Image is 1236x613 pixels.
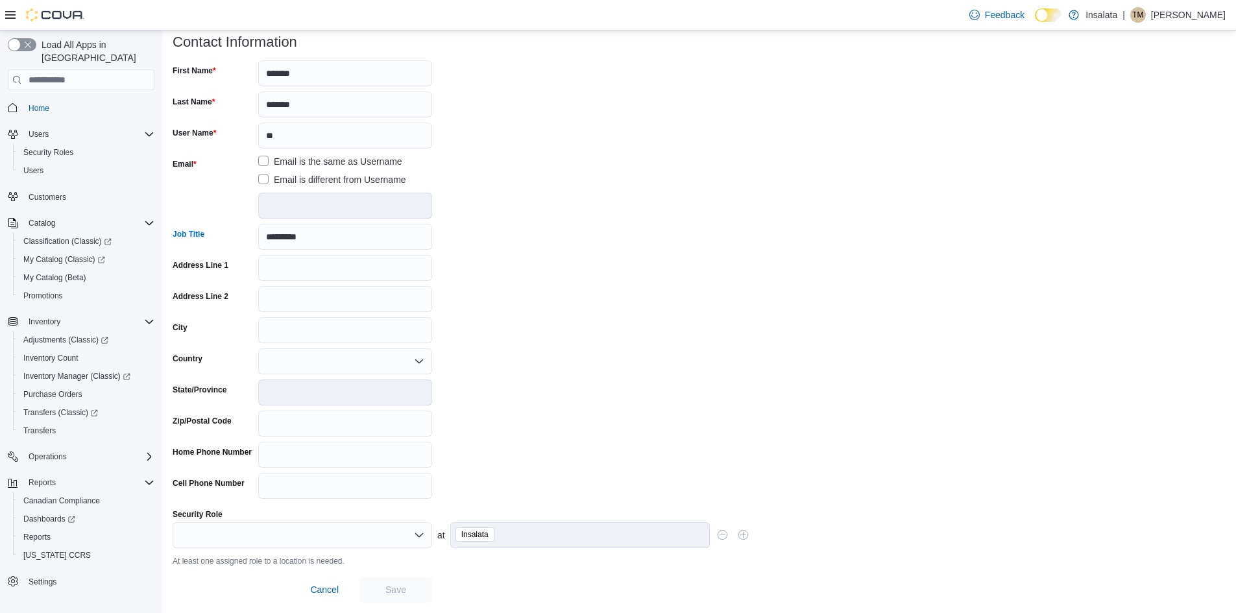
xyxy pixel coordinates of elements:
button: Save [359,577,432,603]
p: [PERSON_NAME] [1151,7,1226,23]
a: Classification (Classic) [18,234,117,249]
label: Cell Phone Number [173,478,245,488]
span: Operations [29,451,67,462]
span: Purchase Orders [23,389,82,400]
button: My Catalog (Beta) [13,269,160,287]
button: Operations [23,449,72,464]
button: Inventory Count [13,349,160,367]
span: Save [385,583,406,596]
input: Dark Mode [1035,8,1062,22]
a: Inventory Manager (Classic) [13,367,160,385]
a: Transfers (Classic) [18,405,103,420]
button: Catalog [23,215,60,231]
button: Purchase Orders [13,385,160,403]
span: Purchase Orders [18,387,154,402]
a: Security Roles [18,145,79,160]
span: Adjustments (Classic) [18,332,154,348]
a: Settings [23,574,62,590]
button: Reports [23,475,61,490]
a: Home [23,101,55,116]
button: Users [23,126,54,142]
a: Inventory Manager (Classic) [18,368,136,384]
span: Transfers (Classic) [18,405,154,420]
label: First Name [173,66,216,76]
label: Zip/Postal Code [173,416,232,426]
span: Security Roles [18,145,154,160]
label: Last Name [173,97,215,107]
label: Country [173,354,202,364]
span: Users [23,165,43,176]
label: Address Line 2 [173,291,228,302]
span: Insalata [461,528,489,541]
button: Customers [3,187,160,206]
span: Classification (Classic) [18,234,154,249]
button: Operations [3,448,160,466]
span: Adjustments (Classic) [23,335,108,345]
span: Inventory [29,317,60,327]
span: Reports [29,477,56,488]
span: Washington CCRS [18,547,154,563]
span: My Catalog (Classic) [23,254,105,265]
a: Classification (Classic) [13,232,160,250]
span: My Catalog (Beta) [18,270,154,285]
span: TM [1132,7,1143,23]
span: Reports [23,532,51,542]
p: | [1122,7,1125,23]
p: Insalata [1085,7,1117,23]
span: Settings [23,573,154,590]
a: Feedback [964,2,1030,28]
button: Canadian Compliance [13,492,160,510]
span: Customers [29,192,66,202]
button: Cancel [305,577,344,603]
button: Users [13,162,160,180]
span: Home [23,99,154,115]
a: Transfers [18,423,61,439]
a: Transfers (Classic) [13,403,160,422]
a: Adjustments (Classic) [18,332,114,348]
label: Job Title [173,229,204,239]
button: Promotions [13,287,160,305]
span: Catalog [29,218,55,228]
span: Inventory Manager (Classic) [23,371,130,381]
a: My Catalog (Beta) [18,270,91,285]
span: Classification (Classic) [23,236,112,246]
button: Reports [13,528,160,546]
img: Cova [26,8,84,21]
button: Users [3,125,160,143]
button: Inventory [3,313,160,331]
a: Dashboards [13,510,160,528]
a: Dashboards [18,511,80,527]
span: Canadian Compliance [23,496,100,506]
label: City [173,322,188,333]
div: Tara Mokgoatsane [1130,7,1146,23]
span: Promotions [18,288,154,304]
span: [US_STATE] CCRS [23,550,91,560]
span: Inventory Manager (Classic) [18,368,154,384]
button: Settings [3,572,160,591]
button: Security Roles [13,143,160,162]
span: Promotions [23,291,63,301]
span: Home [29,103,49,114]
span: Customers [23,189,154,205]
span: Feedback [985,8,1024,21]
button: Open list of options [414,356,424,367]
span: Catalog [23,215,154,231]
label: Email is the same as Username [258,154,402,169]
a: Customers [23,189,71,205]
a: Reports [18,529,56,545]
a: Adjustments (Classic) [13,331,160,349]
a: My Catalog (Classic) [18,252,110,267]
label: State/Province [173,385,226,395]
button: Home [3,98,160,117]
span: My Catalog (Beta) [23,272,86,283]
span: Dashboards [18,511,154,527]
button: [US_STATE] CCRS [13,546,160,564]
label: User Name [173,128,216,138]
span: Users [23,126,154,142]
span: Operations [23,449,154,464]
label: Security Role [173,509,223,520]
span: Security Roles [23,147,73,158]
button: Catalog [3,214,160,232]
span: Load All Apps in [GEOGRAPHIC_DATA] [36,38,154,64]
